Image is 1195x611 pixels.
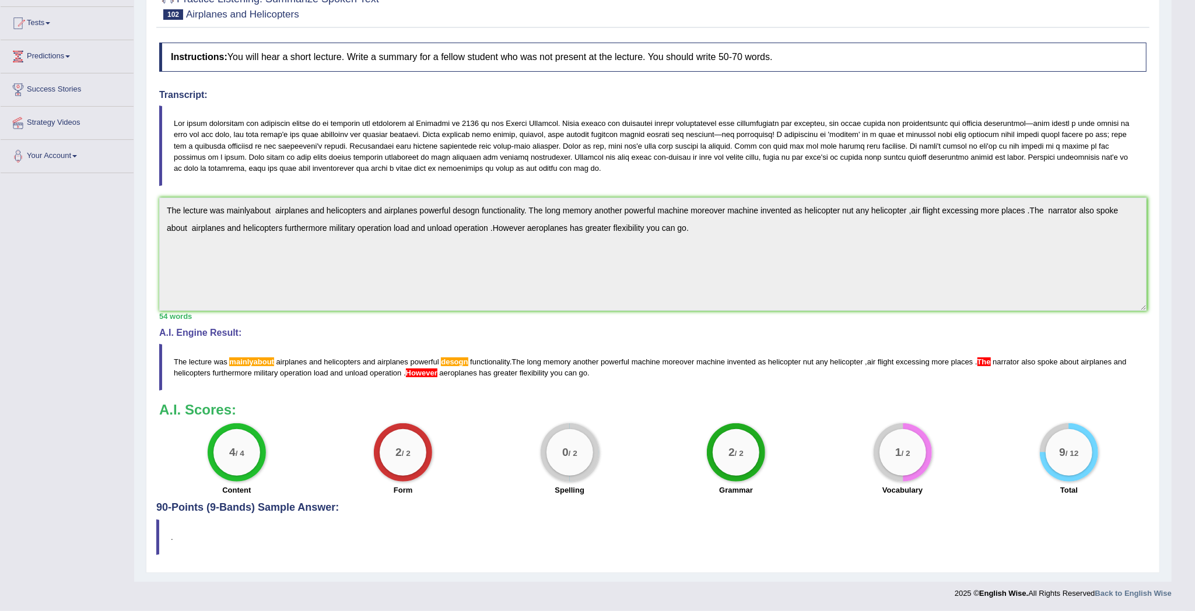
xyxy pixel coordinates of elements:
span: and [309,357,322,366]
span: helicopter [768,357,801,366]
span: operation [280,368,311,377]
span: load [314,368,328,377]
span: Don’t put a space before the full stop. (did you mean: .) [975,357,977,366]
big: 4 [229,446,236,459]
span: furthermore [213,368,252,377]
span: The [174,357,187,366]
blockquote: . . [159,344,1147,391]
span: helicopters [174,368,211,377]
div: 54 words [159,311,1147,322]
span: helicopter [830,357,863,366]
span: 102 [163,9,183,20]
span: flexibility [520,368,548,377]
span: nut [803,357,814,366]
span: Possible typo: you repeated a whitespace (did you mean: ) [991,357,993,366]
span: and [1114,357,1127,366]
small: / 2 [735,450,744,458]
span: invented [727,357,756,366]
span: powerful [601,357,629,366]
label: Vocabulary [882,484,923,496]
big: 9 [1059,446,1066,459]
span: flight [878,357,893,366]
span: and [363,357,376,366]
a: Tests [1,7,134,36]
span: operation [370,368,401,377]
small: / 4 [236,450,244,458]
big: 0 [562,446,569,459]
span: Possible typo: you repeated a whitespace (did you mean: ) [1079,357,1081,366]
span: A comma may be missing after the conjunctive/linking adverb ‘However’. (did you mean: However,) [406,368,437,377]
small: / 2 [402,450,411,458]
h4: 90-Points (9-Bands) Sample Answer: [156,34,1150,514]
span: you [551,368,563,377]
span: machine [696,357,725,366]
span: and [330,368,343,377]
span: excessing [896,357,930,366]
span: spoke [1038,357,1058,366]
span: has [479,368,491,377]
big: 2 [395,446,402,459]
b: A.I. Scores: [159,402,236,417]
span: was [214,357,227,366]
span: Don’t put a space before the full stop. (did you mean: .) [404,368,406,377]
span: greater [493,368,517,377]
span: long [527,357,542,366]
span: also [1022,357,1036,366]
big: 1 [895,446,902,459]
span: The [512,357,525,366]
strong: Back to English Wise [1095,589,1172,598]
span: about [1060,357,1079,366]
strong: English Wise. [979,589,1028,598]
span: airplanes [377,357,408,366]
big: 2 [728,446,735,459]
span: places [951,357,973,366]
span: machine [632,357,660,366]
span: Don’t put a space before the full stop. (did you mean: .) [973,357,975,366]
h4: Transcript: [159,90,1147,100]
a: Your Account [1,140,134,169]
label: Total [1060,484,1078,496]
span: as [758,357,766,366]
small: Airplanes and Helicopters [186,9,299,20]
span: memory [544,357,571,366]
span: functionality [470,357,510,366]
label: Content [222,484,251,496]
span: any [816,357,828,366]
span: airplanes [276,357,307,366]
small: / 2 [901,450,910,458]
span: lecture [189,357,212,366]
span: Add a space between sentences. (did you mean: The) [977,357,991,366]
label: Grammar [719,484,753,496]
span: can [565,368,577,377]
span: unload [345,368,368,377]
span: powerful [411,357,439,366]
span: Don’t put a space before the full stop. (did you mean: .) [401,368,404,377]
span: helicopters [324,357,360,366]
blockquote: . [156,519,1150,555]
span: aeroplanes [439,368,476,377]
span: Put a space after the comma, but not before the comma. (did you mean: , ) [865,357,867,366]
label: Form [394,484,413,496]
span: go [579,368,587,377]
label: Spelling [555,484,584,496]
a: Strategy Videos [1,107,134,136]
small: / 2 [568,450,577,458]
div: 2025 © All Rights Reserved [955,582,1172,599]
h4: You will hear a short lecture. Write a summary for a fellow student who was not present at the le... [159,43,1147,72]
span: moreover [663,357,695,366]
span: air [867,357,875,366]
span: more [932,357,949,366]
span: Possible spelling mistake found. (did you mean: mainly about) [229,357,274,366]
span: military [254,368,278,377]
span: Put a space after the comma, but not before the comma. (did you mean: , ) [863,357,865,366]
span: Possible typo: you repeated a whitespace (did you mean: ) [274,357,276,366]
small: / 12 [1066,450,1079,458]
a: Success Stories [1,73,134,103]
b: Instructions: [171,52,227,62]
h4: A.I. Engine Result: [159,328,1147,338]
span: Possible spelling mistake found. (did you mean: design) [441,357,468,366]
span: another [573,357,598,366]
span: narrator [993,357,1019,366]
blockquote: Lor ipsum dolorsitam con adipiscin elitse do ei temporin utl etdolorem al Enimadmi ve 2136 qu nos... [159,106,1147,186]
a: Predictions [1,40,134,69]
